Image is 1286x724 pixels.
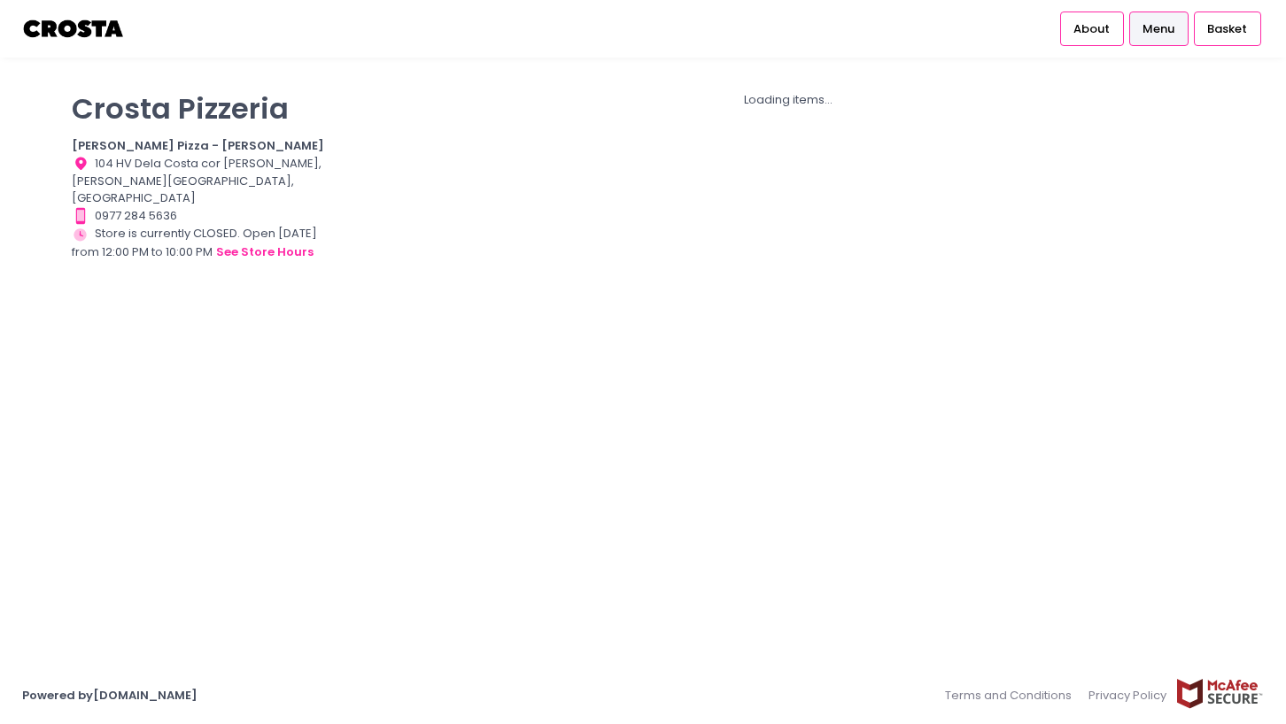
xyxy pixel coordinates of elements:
span: Basket [1207,20,1247,38]
b: [PERSON_NAME] Pizza - [PERSON_NAME] [72,137,324,154]
div: 104 HV Dela Costa cor [PERSON_NAME], [PERSON_NAME][GEOGRAPHIC_DATA], [GEOGRAPHIC_DATA] [72,155,341,207]
img: logo [22,13,126,44]
span: Menu [1143,20,1174,38]
a: About [1060,12,1124,45]
div: Store is currently CLOSED. Open [DATE] from 12:00 PM to 10:00 PM [72,225,341,262]
a: Terms and Conditions [945,678,1081,712]
a: Menu [1129,12,1189,45]
span: About [1073,20,1110,38]
p: Crosta Pizzeria [72,91,341,126]
div: Loading items... [363,91,1214,109]
a: Powered by[DOMAIN_NAME] [22,687,198,704]
img: mcafee-secure [1175,678,1264,709]
a: Privacy Policy [1081,678,1176,712]
button: see store hours [215,243,314,262]
div: 0977 284 5636 [72,207,341,225]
